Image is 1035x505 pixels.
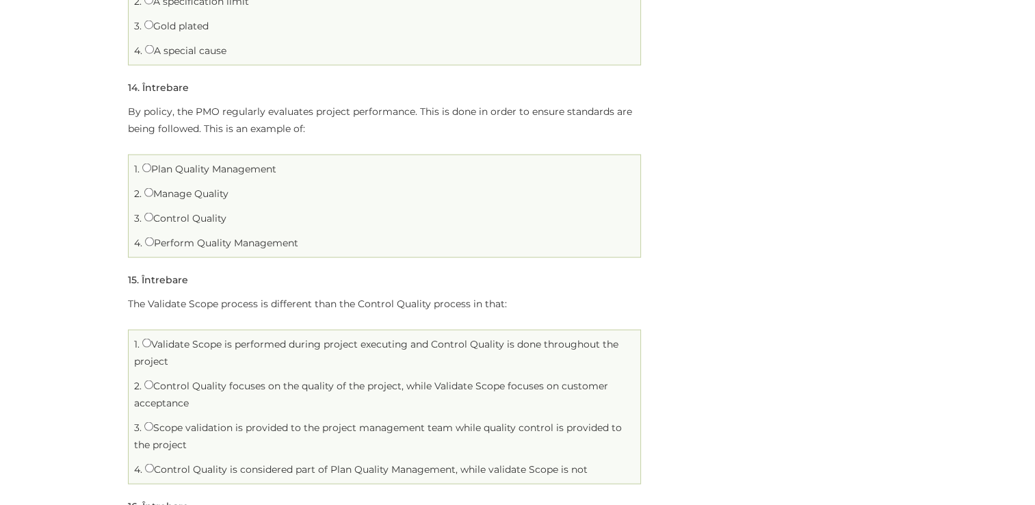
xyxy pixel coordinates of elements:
[134,422,142,434] span: 3.
[145,45,154,54] input: A special cause
[128,275,188,285] h5: . Întrebare
[134,212,142,224] span: 3.
[142,163,276,175] label: Plan Quality Management
[134,20,142,32] span: 3.
[144,187,228,200] label: Manage Quality
[134,163,140,175] span: 1.
[144,422,153,431] input: Scope validation is provided to the project management team while quality control is provided to ...
[144,212,226,224] label: Control Quality
[145,464,154,473] input: Control Quality is considered part of Plan Quality Management, while validate Scope is not
[142,164,151,172] input: Plan Quality Management
[128,103,641,138] p: By policy, the PMO regularly evaluates project performance. This is done in order to ensure stand...
[134,44,142,57] span: 4.
[134,380,142,392] span: 2.
[128,81,137,94] span: 14
[142,339,151,348] input: Validate Scope is performed during project executing and Control Quality is done throughout the p...
[134,463,142,476] span: 4.
[134,422,622,451] label: Scope validation is provided to the project management team while quality control is provided to ...
[134,338,618,367] label: Validate Scope is performed during project executing and Control Quality is done throughout the p...
[144,188,153,197] input: Manage Quality
[144,20,209,32] label: Gold plated
[145,237,154,246] input: Perform Quality Management
[134,380,608,409] label: Control Quality focuses on the quality of the project, while Validate Scope focuses on customer a...
[134,338,140,350] span: 1.
[144,213,153,222] input: Control Quality
[128,83,189,93] h5: . Întrebare
[145,237,298,249] label: Perform Quality Management
[128,274,137,286] span: 15
[134,237,142,249] span: 4.
[134,187,142,200] span: 2.
[145,44,226,57] label: A special cause
[144,380,153,389] input: Control Quality focuses on the quality of the project, while Validate Scope focuses on customer a...
[128,296,641,313] p: The Validate Scope process is different than the Control Quality process in that:
[144,21,153,29] input: Gold plated
[145,463,588,476] label: Control Quality is considered part of Plan Quality Management, while validate Scope is not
